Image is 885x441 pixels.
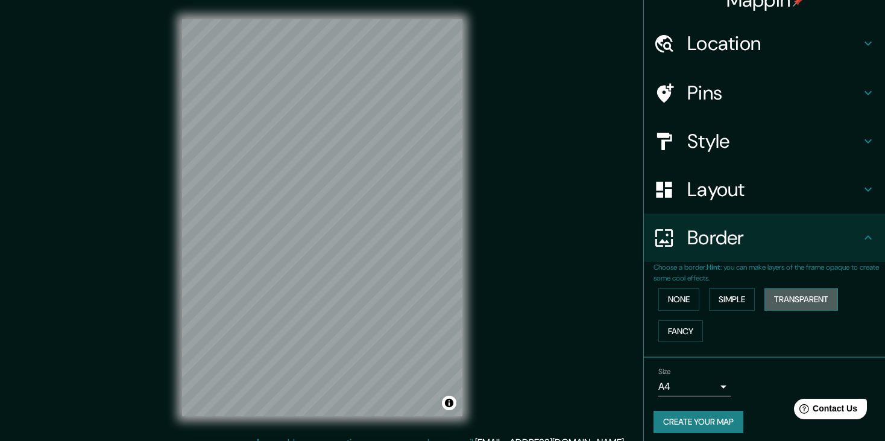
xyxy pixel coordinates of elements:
[644,165,885,214] div: Layout
[687,226,861,250] h4: Border
[687,81,861,105] h4: Pins
[654,262,885,284] p: Choose a border. : you can make layers of the frame opaque to create some cool effects.
[687,31,861,56] h4: Location
[709,288,755,311] button: Simple
[707,262,720,272] b: Hint
[644,117,885,165] div: Style
[687,177,861,201] h4: Layout
[644,19,885,68] div: Location
[644,214,885,262] div: Border
[658,377,731,396] div: A4
[182,19,462,416] canvas: Map
[442,396,456,410] button: Toggle attribution
[658,288,699,311] button: None
[687,129,861,153] h4: Style
[658,320,703,343] button: Fancy
[644,69,885,117] div: Pins
[654,411,743,433] button: Create your map
[658,367,671,377] label: Size
[764,288,838,311] button: Transparent
[778,394,872,428] iframe: Help widget launcher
